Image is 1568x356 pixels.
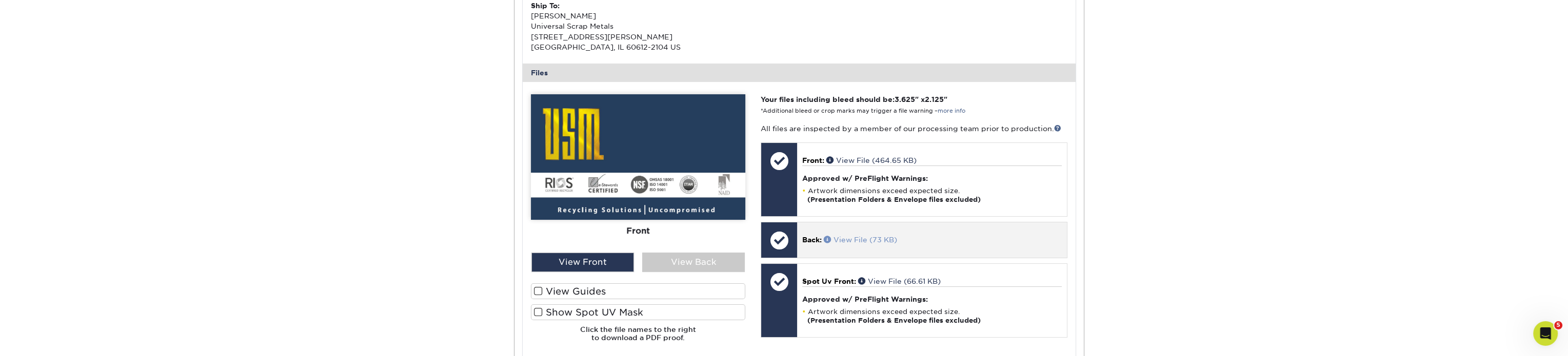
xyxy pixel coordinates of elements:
div: Front [531,220,745,242]
a: View File (73 KB) [824,236,897,244]
iframe: Intercom live chat [1533,321,1558,346]
small: *Additional bleed or crop marks may trigger a file warning – [761,108,965,114]
strong: Ship To: [531,2,560,10]
li: Artwork dimensions exceed expected size. [802,307,1061,325]
a: more info [938,108,965,114]
a: View File (66.61 KB) [858,277,941,285]
span: Spot Uv Front: [802,277,856,285]
strong: Your files including bleed should be: " x " [761,95,947,103]
label: View Guides [531,283,745,299]
a: View File (464.65 KB) [826,156,917,164]
div: View Back [642,253,745,272]
h4: Approved w/ PreFlight Warnings: [802,295,1061,303]
h4: Approved w/ PreFlight Warnings: [802,174,1061,182]
iframe: Google Customer Reviews [3,325,87,352]
div: View Front [531,253,634,272]
span: 3.625 [895,95,915,103]
label: Show Spot UV Mask [531,304,745,320]
strong: (Presentation Folders & Envelope files excluded) [807,317,981,324]
li: Artwork dimensions exceed expected size. [802,186,1061,204]
span: 2.125 [925,95,944,103]
div: [PERSON_NAME] Universal Scrap Metals [STREET_ADDRESS][PERSON_NAME] [GEOGRAPHIC_DATA], IL 60612-21... [531,1,799,53]
span: Back: [802,236,822,244]
h6: Click the file names to the right to download a PDF proof. [531,325,745,350]
strong: (Presentation Folders & Envelope files excluded) [807,196,981,203]
span: 5 [1554,321,1562,329]
span: Front: [802,156,824,164]
div: Files [523,64,1076,82]
p: All files are inspected by a member of our processing team prior to production. [761,123,1067,134]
